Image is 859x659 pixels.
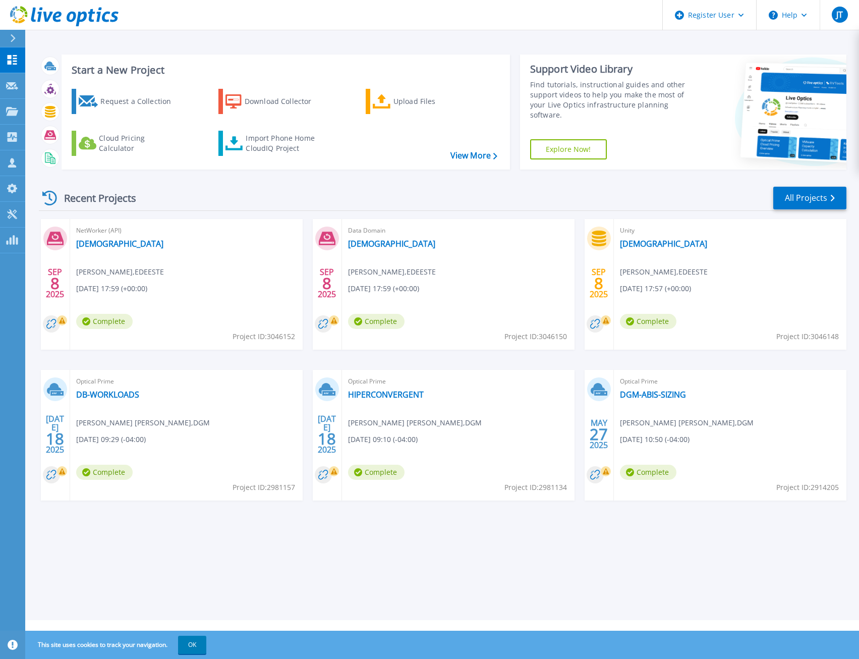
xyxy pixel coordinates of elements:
div: SEP 2025 [317,265,336,302]
span: Optical Prime [348,376,568,387]
a: DGM-ABIS-SIZING [620,390,686,400]
div: SEP 2025 [589,265,608,302]
span: NetWorker (API) [76,225,297,236]
span: Complete [348,465,405,480]
a: [DEMOGRAPHIC_DATA] [348,239,435,249]
div: SEP 2025 [45,265,65,302]
div: Recent Projects [39,186,150,210]
span: [PERSON_NAME] [PERSON_NAME] , DGM [76,417,210,428]
span: Project ID: 2981134 [504,482,567,493]
div: Find tutorials, instructional guides and other support videos to help you make the most of your L... [530,80,695,120]
span: 27 [590,430,608,438]
div: [DATE] 2025 [45,416,65,453]
span: [PERSON_NAME] , EDEESTE [348,266,436,278]
a: HIPERCONVERGENT [348,390,424,400]
span: This site uses cookies to track your navigation. [28,636,206,654]
span: 8 [594,279,603,288]
a: [DEMOGRAPHIC_DATA] [620,239,707,249]
span: [DATE] 10:50 (-04:00) [620,434,690,445]
span: Optical Prime [620,376,840,387]
span: Project ID: 3046150 [504,331,567,342]
a: DB-WORKLOADS [76,390,139,400]
span: 8 [322,279,331,288]
div: Download Collector [245,91,325,112]
span: 18 [46,434,64,443]
span: [DATE] 09:29 (-04:00) [76,434,146,445]
span: Data Domain [348,225,568,236]
span: Project ID: 2914205 [776,482,839,493]
a: Cloud Pricing Calculator [72,131,184,156]
span: [PERSON_NAME] [PERSON_NAME] , DGM [348,417,482,428]
span: Project ID: 2981157 [233,482,295,493]
h3: Start a New Project [72,65,497,76]
a: [DEMOGRAPHIC_DATA] [76,239,163,249]
div: [DATE] 2025 [317,416,336,453]
span: Complete [620,314,676,329]
a: All Projects [773,187,846,209]
div: Request a Collection [100,91,181,112]
span: Project ID: 3046152 [233,331,295,342]
div: MAY 2025 [589,416,608,453]
span: [DATE] 17:57 (+00:00) [620,283,691,294]
a: View More [450,151,497,160]
span: JT [836,11,843,19]
a: Upload Files [366,89,478,114]
div: Upload Files [393,91,474,112]
span: [DATE] 17:59 (+00:00) [348,283,419,294]
span: Complete [76,314,133,329]
span: 8 [50,279,60,288]
span: [PERSON_NAME] , EDEESTE [620,266,708,278]
div: Support Video Library [530,63,695,76]
span: 18 [318,434,336,443]
div: Import Phone Home CloudIQ Project [246,133,324,153]
span: [DATE] 17:59 (+00:00) [76,283,147,294]
span: [PERSON_NAME] [PERSON_NAME] , DGM [620,417,754,428]
span: Project ID: 3046148 [776,331,839,342]
span: Optical Prime [76,376,297,387]
span: Complete [348,314,405,329]
a: Explore Now! [530,139,607,159]
span: Unity [620,225,840,236]
span: [DATE] 09:10 (-04:00) [348,434,418,445]
a: Download Collector [218,89,331,114]
div: Cloud Pricing Calculator [99,133,180,153]
span: [PERSON_NAME] , EDEESTE [76,266,164,278]
button: OK [178,636,206,654]
span: Complete [620,465,676,480]
a: Request a Collection [72,89,184,114]
span: Complete [76,465,133,480]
